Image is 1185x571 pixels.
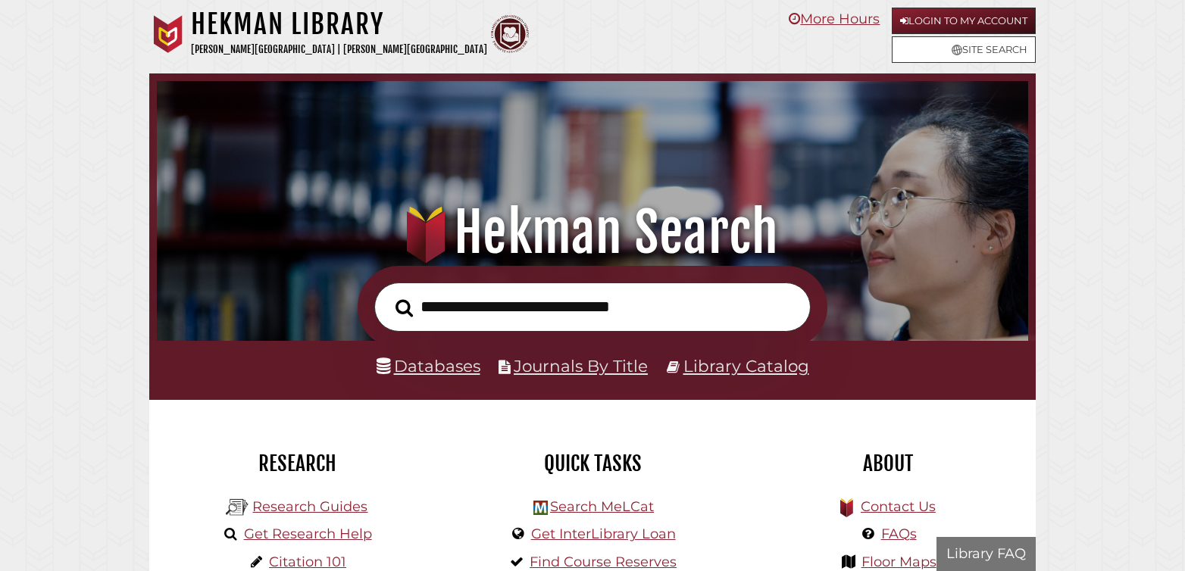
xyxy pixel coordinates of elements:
i: Search [396,298,413,317]
p: [PERSON_NAME][GEOGRAPHIC_DATA] | [PERSON_NAME][GEOGRAPHIC_DATA] [191,41,487,58]
h2: Quick Tasks [456,451,729,476]
a: Get Research Help [244,526,372,542]
a: Library Catalog [683,356,809,376]
button: Search [388,295,421,322]
h2: Research [161,451,433,476]
a: Databases [377,356,480,376]
a: Login to My Account [892,8,1036,34]
a: Floor Maps [861,554,936,570]
a: Find Course Reserves [530,554,677,570]
h1: Hekman Search [174,199,1010,266]
img: Hekman Library Logo [226,496,249,519]
a: Contact Us [861,498,936,515]
h2: About [752,451,1024,476]
a: More Hours [789,11,880,27]
img: Hekman Library Logo [533,501,548,515]
a: Citation 101 [269,554,346,570]
a: Search MeLCat [550,498,654,515]
a: Journals By Title [514,356,648,376]
a: Research Guides [252,498,367,515]
a: FAQs [881,526,917,542]
a: Site Search [892,36,1036,63]
h1: Hekman Library [191,8,487,41]
a: Get InterLibrary Loan [531,526,676,542]
img: Calvin Theological Seminary [491,15,529,53]
img: Calvin University [149,15,187,53]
